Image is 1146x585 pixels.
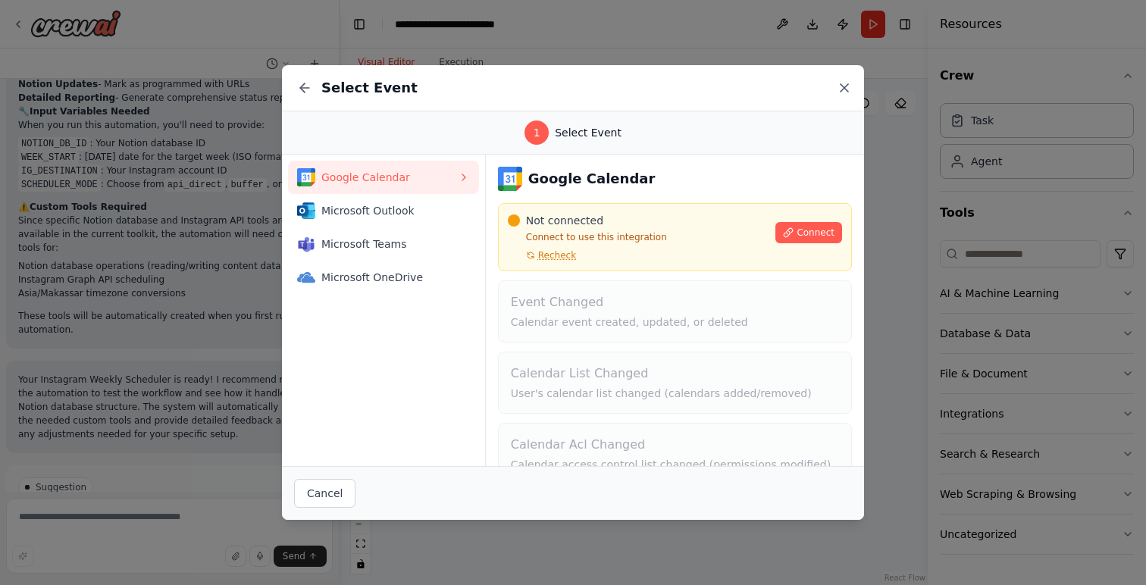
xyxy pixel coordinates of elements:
[288,227,479,261] button: Microsoft TeamsMicrosoft Teams
[775,222,842,243] button: Connect
[288,161,479,194] button: Google CalendarGoogle Calendar
[524,120,549,145] div: 1
[321,203,458,218] span: Microsoft Outlook
[297,202,315,220] img: Microsoft Outlook
[321,170,458,185] span: Google Calendar
[498,423,852,485] button: Calendar Acl ChangedCalendar access control list changed (permissions modified)
[321,270,458,285] span: Microsoft OneDrive
[538,249,576,261] span: Recheck
[498,352,852,414] button: Calendar List ChangedUser's calendar list changed (calendars added/removed)
[321,236,458,252] span: Microsoft Teams
[511,386,839,401] p: User's calendar list changed (calendars added/removed)
[528,168,656,189] h3: Google Calendar
[511,314,839,330] p: Calendar event created, updated, or deleted
[511,364,839,383] h4: Calendar List Changed
[498,280,852,343] button: Event ChangedCalendar event created, updated, or deleted
[511,436,839,454] h4: Calendar Acl Changed
[498,167,522,191] img: Google Calendar
[297,235,315,253] img: Microsoft Teams
[297,168,315,186] img: Google Calendar
[508,231,767,243] p: Connect to use this integration
[508,249,576,261] button: Recheck
[511,457,839,472] p: Calendar access control list changed (permissions modified)
[294,479,355,508] button: Cancel
[555,125,622,140] span: Select Event
[526,213,603,228] span: Not connected
[288,261,479,294] button: Microsoft OneDriveMicrosoft OneDrive
[288,194,479,227] button: Microsoft OutlookMicrosoft Outlook
[297,268,315,286] img: Microsoft OneDrive
[511,293,839,311] h4: Event Changed
[321,77,418,99] h2: Select Event
[797,227,834,239] span: Connect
